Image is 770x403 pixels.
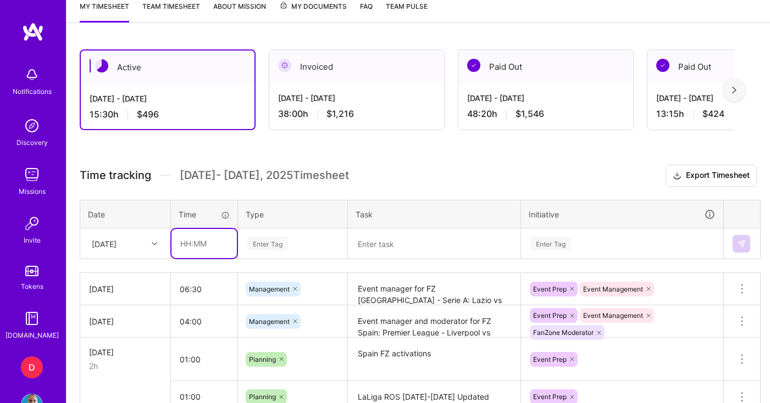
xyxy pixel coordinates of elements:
img: discovery [21,115,43,137]
img: Submit [737,239,746,248]
th: Type [238,200,348,228]
div: [DATE] [89,316,162,327]
div: 38:00 h [278,108,435,120]
span: [DATE] - [DATE] , 2025 Timesheet [180,169,349,182]
th: Task [348,200,521,228]
span: Event Prep [533,393,567,401]
span: My Documents [279,1,347,13]
textarea: Event manager and moderator for FZ Spain: Premier League - Liverpool vs Everton + ROS prep [349,306,519,337]
div: 2h [89,360,162,372]
textarea: Event manager for FZ [GEOGRAPHIC_DATA] - Serie A: Lazio vs Roma + ROS prep [349,274,519,304]
div: Tokens [21,281,43,292]
div: [DATE] [89,283,162,295]
div: D [21,356,43,378]
span: Team Pulse [386,2,428,10]
span: Event Prep [533,285,567,293]
span: $1,216 [326,108,354,120]
span: Event Prep [533,355,567,363]
img: Paid Out [467,59,480,72]
div: [DATE] [89,346,162,358]
span: Time tracking [80,169,151,182]
div: Enter Tag [530,235,571,252]
img: tokens [25,266,38,276]
textarea: Spain FZ activations [349,339,519,380]
a: Team timesheet [142,1,200,23]
div: [DATE] - [DATE] [467,92,624,104]
img: logo [22,22,44,42]
div: [DATE] - [DATE] [278,92,435,104]
span: Management [249,285,290,293]
span: FanZone Moderator [533,328,594,337]
span: Management [249,317,290,326]
i: icon Chevron [152,241,157,247]
img: right [732,86,736,94]
a: Team Pulse [386,1,428,23]
input: HH:MM [171,307,237,336]
span: $496 [137,109,159,120]
span: Planning [249,355,276,363]
a: D [18,356,46,378]
button: Export Timesheet [666,165,757,187]
span: $1,546 [516,108,544,120]
span: $424 [702,108,724,120]
div: Paid Out [458,50,633,83]
a: My Documents [279,1,347,23]
a: About Mission [213,1,266,23]
img: guide book [21,307,43,329]
div: Time [179,209,230,220]
span: Event Management [583,311,643,320]
span: Event Prep [533,311,567,320]
div: 15:30 h [90,109,246,120]
input: HH:MM [171,345,237,374]
div: Invite [24,234,41,246]
div: Enter Tag [247,235,288,252]
div: Initiative [529,208,716,221]
div: Invoiced [269,50,444,83]
span: Planning [249,393,276,401]
div: Active [81,51,254,84]
img: Paid Out [656,59,669,72]
div: [DATE] - [DATE] [90,93,246,104]
img: Invoiced [278,59,291,72]
a: FAQ [360,1,373,23]
div: Discovery [16,137,48,148]
input: HH:MM [171,275,237,304]
div: Missions [19,186,46,197]
div: 48:20 h [467,108,624,120]
a: My timesheet [80,1,129,23]
img: teamwork [21,164,43,186]
span: Event Management [583,285,643,293]
div: [DOMAIN_NAME] [5,329,59,341]
div: [DATE] [92,238,117,249]
i: icon Download [673,170,682,182]
input: HH:MM [171,229,237,258]
div: Notifications [13,86,52,97]
img: Invite [21,212,43,234]
img: bell [21,64,43,86]
img: Active [95,59,108,72]
th: Date [80,200,171,228]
